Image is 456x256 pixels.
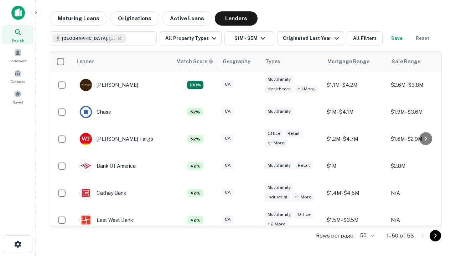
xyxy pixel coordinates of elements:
[222,188,234,197] div: CA
[13,99,23,105] span: Saved
[347,31,383,46] button: All Filters
[357,230,375,241] div: 50
[387,153,451,180] td: $2.8M
[176,58,212,65] h6: Match Score
[323,207,387,234] td: $1.5M - $3.5M
[316,231,354,240] p: Rows per page:
[187,189,203,197] div: Matching Properties: 4, hasApolloMatch: undefined
[292,193,314,201] div: + 1 more
[79,106,111,118] div: Chase
[323,98,387,126] td: $1M - $4.1M
[387,126,451,153] td: $1.6M - $2.9M
[222,134,234,143] div: CA
[222,107,234,116] div: CA
[265,193,290,201] div: Industrial
[79,160,136,172] div: Bank Of America
[392,57,420,66] div: Sale Range
[79,214,133,226] div: East West Bank
[187,81,203,89] div: Matching Properties: 17, hasApolloMatch: undefined
[2,46,33,65] a: Borrowers
[323,126,387,153] td: $1.2M - $4.7M
[215,11,258,26] button: Lenders
[187,108,203,116] div: Matching Properties: 5, hasApolloMatch: undefined
[323,180,387,207] td: $1.4M - $4.5M
[265,210,294,219] div: Multifamily
[277,31,344,46] button: Originated Last Year
[77,57,94,66] div: Lender
[385,31,408,46] button: Save your search to get updates of matches that match your search criteria.
[295,210,313,219] div: Office
[387,207,451,234] td: N/A
[79,79,138,91] div: [PERSON_NAME]
[187,216,203,224] div: Matching Properties: 4, hasApolloMatch: undefined
[223,57,250,66] div: Geography
[387,180,451,207] td: N/A
[265,75,294,84] div: Multifamily
[265,57,280,66] div: Types
[187,162,203,170] div: Matching Properties: 4, hasApolloMatch: undefined
[218,52,261,71] th: Geography
[9,58,26,64] span: Borrowers
[80,160,92,172] img: picture
[265,85,294,93] div: Healthcare
[2,66,33,86] a: Contacts
[222,215,234,224] div: CA
[283,34,341,43] div: Originated Last Year
[162,11,212,26] button: Active Loans
[160,31,222,46] button: All Property Types
[2,87,33,106] a: Saved
[327,57,369,66] div: Mortgage Range
[224,31,274,46] button: $1M - $5M
[265,161,294,170] div: Multifamily
[411,31,434,46] button: Reset
[2,25,33,44] a: Search
[265,183,294,192] div: Multifamily
[323,71,387,98] td: $1.1M - $4.2M
[11,79,25,84] span: Contacts
[11,37,24,43] span: Search
[265,129,283,138] div: Office
[295,85,317,93] div: + 1 more
[261,52,323,71] th: Types
[80,79,92,91] img: picture
[80,106,92,118] img: picture
[420,199,456,233] iframe: Chat Widget
[72,52,172,71] th: Lender
[80,214,92,226] img: picture
[265,220,288,228] div: + 2 more
[285,129,302,138] div: Retail
[387,71,451,98] td: $2.6M - $3.8M
[79,187,126,199] div: Cathay Bank
[222,161,234,170] div: CA
[265,107,294,116] div: Multifamily
[187,135,203,143] div: Matching Properties: 5, hasApolloMatch: undefined
[222,80,234,89] div: CA
[387,231,414,240] p: 1–50 of 53
[387,98,451,126] td: $1.9M - $3.6M
[80,187,92,199] img: picture
[80,133,92,145] img: picture
[79,133,153,145] div: [PERSON_NAME] Fargo
[430,230,441,241] button: Go to next page
[176,58,213,65] div: Capitalize uses an advanced AI algorithm to match your search with the best lender. The match sco...
[295,161,313,170] div: Retail
[62,35,115,42] span: [GEOGRAPHIC_DATA], [GEOGRAPHIC_DATA], [GEOGRAPHIC_DATA]
[110,11,159,26] button: Originations
[323,153,387,180] td: $1M
[50,11,107,26] button: Maturing Loans
[265,139,287,147] div: + 1 more
[387,52,451,71] th: Sale Range
[172,52,218,71] th: Capitalize uses an advanced AI algorithm to match your search with the best lender. The match sco...
[11,6,25,20] img: capitalize-icon.png
[323,52,387,71] th: Mortgage Range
